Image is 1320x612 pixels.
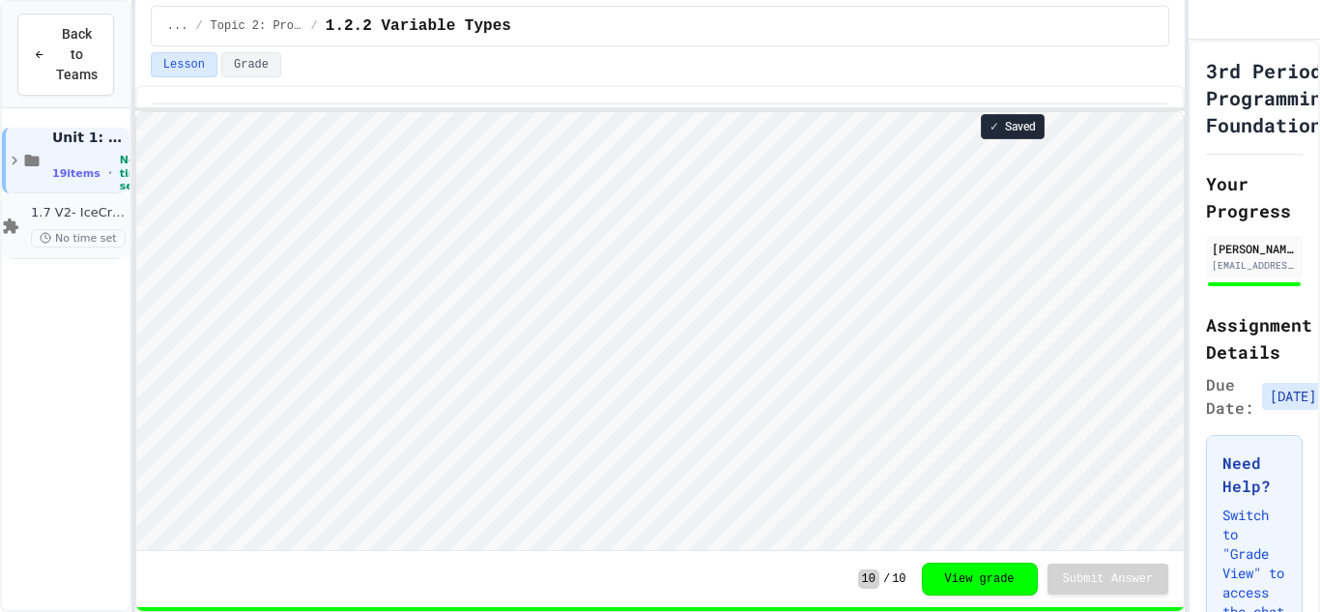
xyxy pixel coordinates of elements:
[108,165,112,181] span: •
[211,18,303,34] span: Topic 2: Problem Decomposition and Logic Structures
[922,563,1038,596] button: View grade
[883,571,890,587] span: /
[52,129,126,146] span: Unit 1: Computational Thinking & Problem Solving
[17,14,114,96] button: Back to Teams
[1206,373,1254,420] span: Due Date:
[195,18,202,34] span: /
[1212,258,1297,273] div: [EMAIL_ADDRESS][DOMAIN_NAME]
[56,24,98,85] span: Back to Teams
[858,569,879,589] span: 10
[167,18,188,34] span: ...
[1222,452,1286,498] h3: Need Help?
[31,229,126,248] span: No time set
[990,119,999,134] span: ✓
[326,15,511,38] span: 1.2.2 Variable Types
[892,571,905,587] span: 10
[311,18,318,34] span: /
[31,205,126,221] span: 1.7 V2- IceCream Machine Project
[120,154,147,192] span: No time set
[1206,311,1303,365] h2: Assignment Details
[1206,170,1303,224] h2: Your Progress
[1005,119,1036,134] span: Saved
[221,52,281,77] button: Grade
[1212,240,1297,257] div: [PERSON_NAME]
[1063,571,1154,587] span: Submit Answer
[1047,564,1169,595] button: Submit Answer
[136,112,1184,550] iframe: To enrich screen reader interactions, please activate Accessibility in Grammarly extension settings
[151,52,217,77] button: Lesson
[52,167,100,180] span: 19 items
